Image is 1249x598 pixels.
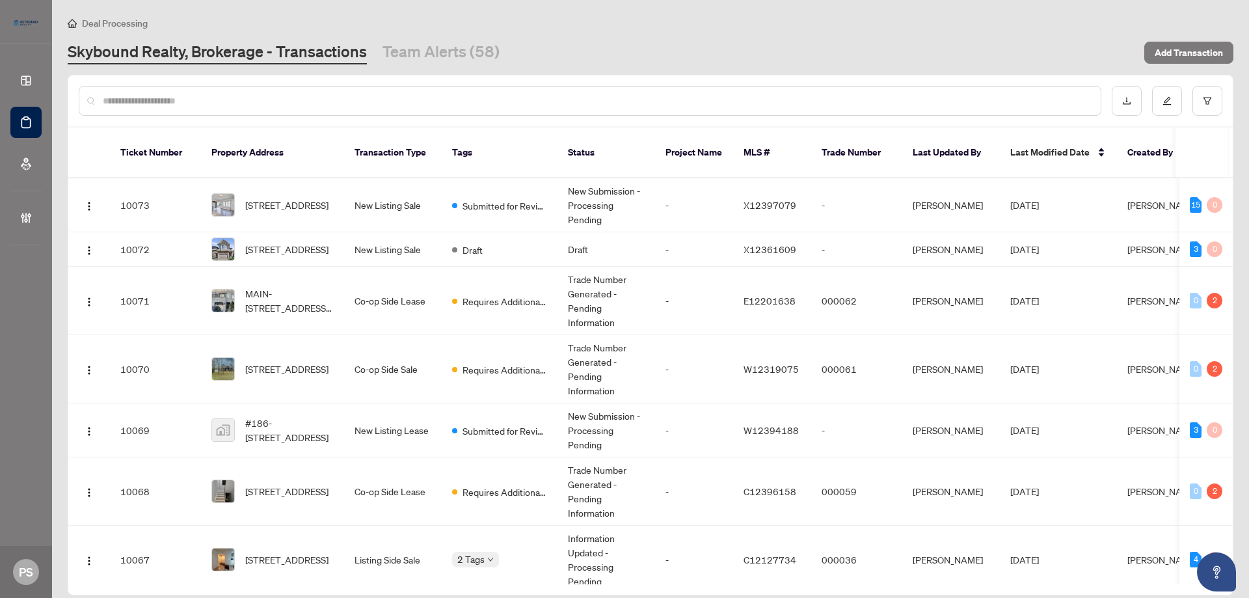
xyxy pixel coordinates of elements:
th: Last Modified Date [1000,128,1117,178]
button: Logo [79,481,100,502]
span: [PERSON_NAME] [1127,554,1198,565]
span: [PERSON_NAME] [1127,243,1198,255]
button: Logo [79,549,100,570]
div: 0 [1207,422,1222,438]
td: - [655,178,733,232]
th: Created By [1117,128,1195,178]
td: - [655,457,733,526]
span: 2 Tags [457,552,485,567]
span: down [487,556,494,563]
img: Logo [84,556,94,566]
span: Add Transaction [1155,42,1223,63]
button: filter [1192,86,1222,116]
img: thumbnail-img [212,238,234,260]
span: edit [1162,96,1172,105]
th: Ticket Number [110,128,201,178]
td: - [655,526,733,594]
span: Requires Additional Docs [463,362,547,377]
span: [DATE] [1010,424,1039,436]
img: Logo [84,487,94,498]
th: Transaction Type [344,128,442,178]
td: 10069 [110,403,201,457]
img: logo [10,16,42,29]
span: [DATE] [1010,243,1039,255]
td: [PERSON_NAME] [902,178,1000,232]
td: Co-op Side Lease [344,457,442,526]
td: - [811,232,902,267]
span: filter [1203,96,1212,105]
div: 4 [1190,552,1202,567]
td: - [811,178,902,232]
span: Requires Additional Docs [463,485,547,499]
span: Draft [463,243,483,257]
th: Tags [442,128,557,178]
img: thumbnail-img [212,549,234,571]
img: Logo [84,201,94,211]
span: W12319075 [744,363,799,375]
td: - [655,232,733,267]
td: [PERSON_NAME] [902,526,1000,594]
td: Information Updated - Processing Pending [557,526,655,594]
img: thumbnail-img [212,194,234,216]
span: [STREET_ADDRESS] [245,198,329,212]
td: - [655,267,733,335]
span: [PERSON_NAME] [1127,363,1198,375]
span: [STREET_ADDRESS] [245,362,329,376]
td: New Listing Lease [344,403,442,457]
img: Logo [84,426,94,437]
span: [DATE] [1010,199,1039,211]
button: Logo [79,239,100,260]
span: PS [19,563,33,581]
span: [DATE] [1010,485,1039,497]
td: New Submission - Processing Pending [557,403,655,457]
th: MLS # [733,128,811,178]
span: Requires Additional Docs [463,294,547,308]
td: 000061 [811,335,902,403]
img: thumbnail-img [212,480,234,502]
td: Trade Number Generated - Pending Information [557,335,655,403]
span: MAIN-[STREET_ADDRESS][PERSON_NAME] [245,286,334,315]
td: 10068 [110,457,201,526]
td: - [811,403,902,457]
span: C12127734 [744,554,796,565]
span: [PERSON_NAME] [1127,199,1198,211]
td: 000062 [811,267,902,335]
button: Logo [79,420,100,441]
span: [PERSON_NAME] [1127,424,1198,436]
img: Logo [84,365,94,375]
div: 15 [1190,197,1202,213]
img: Logo [84,297,94,307]
span: [DATE] [1010,363,1039,375]
th: Property Address [201,128,344,178]
td: 10073 [110,178,201,232]
div: 2 [1207,483,1222,499]
td: Listing Side Sale [344,526,442,594]
span: Submitted for Review [463,198,547,213]
td: New Listing Sale [344,232,442,267]
th: Trade Number [811,128,902,178]
button: Logo [79,195,100,215]
td: [PERSON_NAME] [902,457,1000,526]
td: - [655,403,733,457]
td: [PERSON_NAME] [902,232,1000,267]
img: thumbnail-img [212,290,234,312]
td: [PERSON_NAME] [902,403,1000,457]
img: Logo [84,245,94,256]
span: E12201638 [744,295,796,306]
span: [PERSON_NAME] [1127,295,1198,306]
span: [DATE] [1010,554,1039,565]
div: 0 [1190,293,1202,308]
td: Draft [557,232,655,267]
div: 0 [1190,483,1202,499]
th: Last Updated By [902,128,1000,178]
div: 2 [1207,361,1222,377]
a: Team Alerts (58) [383,41,500,64]
td: - [655,335,733,403]
span: W12394188 [744,424,799,436]
button: download [1112,86,1142,116]
span: #186-[STREET_ADDRESS] [245,416,334,444]
th: Status [557,128,655,178]
span: home [68,19,77,28]
td: 000059 [811,457,902,526]
span: Deal Processing [82,18,148,29]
